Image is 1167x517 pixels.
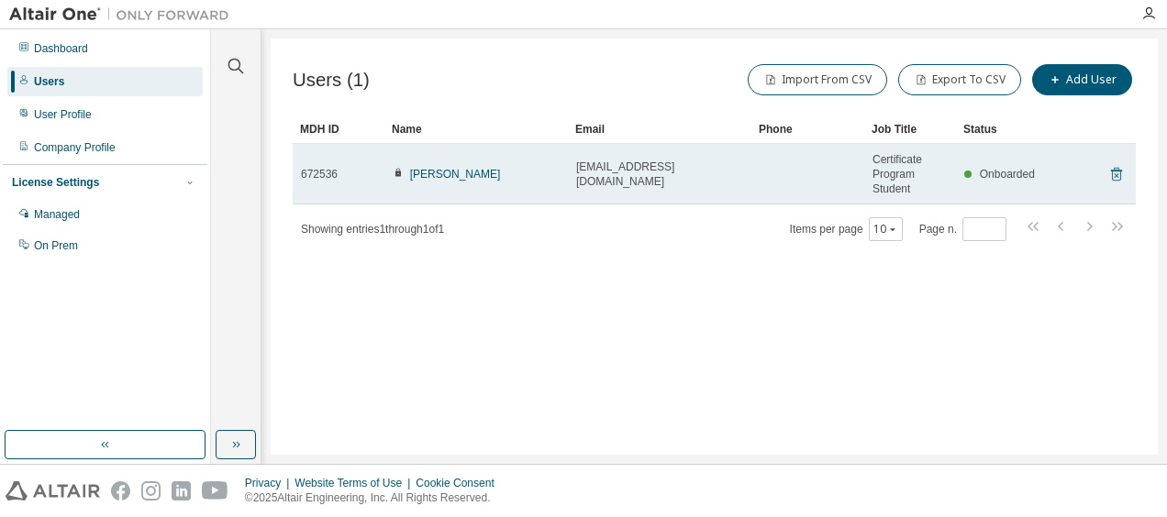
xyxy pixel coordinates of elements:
span: Onboarded [980,168,1035,181]
button: Import From CSV [748,64,887,95]
div: MDH ID [300,115,377,144]
button: Add User [1032,64,1132,95]
div: Managed [34,207,80,222]
div: Email [575,115,744,144]
span: Certificate Program Student [872,152,948,196]
img: Altair One [9,5,239,24]
button: 10 [873,222,898,236]
span: Page n. [919,217,1006,241]
div: Cookie Consent [416,476,505,490]
img: facebook.svg [111,481,130,500]
div: Name [392,115,561,144]
p: © 2025 Altair Engineering, Inc. All Rights Reserved. [245,490,506,506]
span: [EMAIL_ADDRESS][DOMAIN_NAME] [576,159,743,189]
div: Status [963,115,1040,144]
span: Showing entries 1 through 1 of 1 [301,223,444,236]
div: Privacy [245,476,295,490]
span: 672536 [301,167,338,181]
button: Export To CSV [898,64,1021,95]
div: Company Profile [34,140,116,155]
span: Items per page [790,217,903,241]
div: License Settings [12,175,99,190]
img: instagram.svg [141,481,161,500]
div: Users [34,74,64,89]
span: Users (1) [293,70,370,91]
img: altair_logo.svg [6,481,100,500]
div: Dashboard [34,41,88,56]
a: [PERSON_NAME] [410,168,501,181]
div: User Profile [34,107,92,122]
img: linkedin.svg [172,481,191,500]
img: youtube.svg [202,481,228,500]
div: On Prem [34,238,78,253]
div: Phone [759,115,857,144]
div: Job Title [872,115,949,144]
div: Website Terms of Use [295,476,416,490]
